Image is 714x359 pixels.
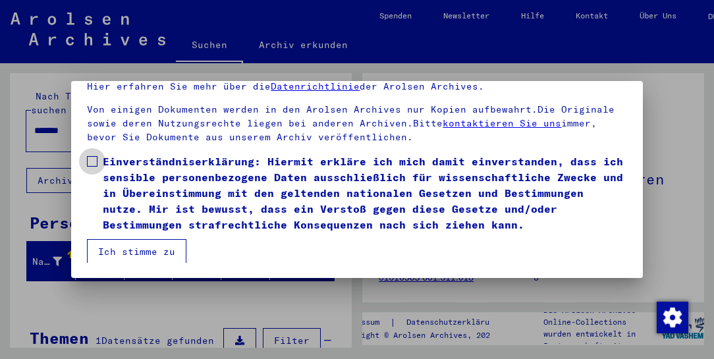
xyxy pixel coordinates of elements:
[656,301,688,333] div: Zustimmung ändern
[87,103,626,144] p: Von einigen Dokumenten werden in den Arolsen Archives nur Kopien aufbewahrt.Die Originale sowie d...
[103,153,626,233] span: Einverständniserklärung: Hiermit erkläre ich mich damit einverstanden, dass ich sensible personen...
[87,239,186,264] button: Ich stimme zu
[657,302,688,333] img: Zustimmung ändern
[271,80,360,92] a: Datenrichtlinie
[87,80,626,94] p: Hier erfahren Sie mehr über die der Arolsen Archives.
[443,117,561,129] a: kontaktieren Sie uns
